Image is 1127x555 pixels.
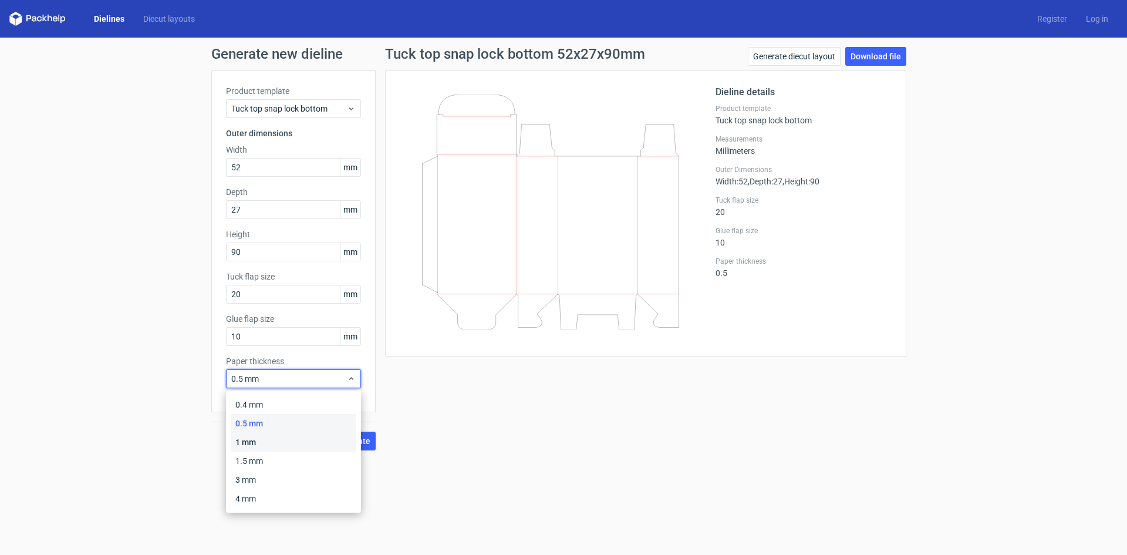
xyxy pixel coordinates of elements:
[748,177,782,186] span: , Depth : 27
[716,257,892,278] div: 0.5
[716,196,892,205] label: Tuck flap size
[226,313,361,325] label: Glue flap size
[716,104,892,113] label: Product template
[748,47,841,66] a: Generate diecut layout
[226,228,361,240] label: Height
[231,414,356,433] div: 0.5 mm
[716,134,892,144] label: Measurements
[340,328,360,345] span: mm
[231,470,356,489] div: 3 mm
[231,452,356,470] div: 1.5 mm
[226,127,361,139] h3: Outer dimensions
[231,373,347,385] span: 0.5 mm
[85,13,134,25] a: Dielines
[716,226,892,236] label: Glue flap size
[782,177,819,186] span: , Height : 90
[211,47,916,61] h1: Generate new dieline
[1028,13,1077,25] a: Register
[716,165,892,174] label: Outer Dimensions
[716,85,892,99] h2: Dieline details
[231,489,356,508] div: 4 mm
[231,433,356,452] div: 1 mm
[716,226,892,247] div: 10
[340,243,360,261] span: mm
[716,104,892,125] div: Tuck top snap lock bottom
[340,201,360,218] span: mm
[226,355,361,367] label: Paper thickness
[716,257,892,266] label: Paper thickness
[226,271,361,282] label: Tuck flap size
[716,196,892,217] div: 20
[226,144,361,156] label: Width
[845,47,906,66] a: Download file
[231,103,347,115] span: Tuck top snap lock bottom
[1077,13,1118,25] a: Log in
[226,85,361,97] label: Product template
[340,159,360,176] span: mm
[226,186,361,198] label: Depth
[716,134,892,156] div: Millimeters
[385,47,645,61] h1: Tuck top snap lock bottom 52x27x90mm
[716,177,748,186] span: Width : 52
[340,285,360,303] span: mm
[231,395,356,414] div: 0.4 mm
[134,13,204,25] a: Diecut layouts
